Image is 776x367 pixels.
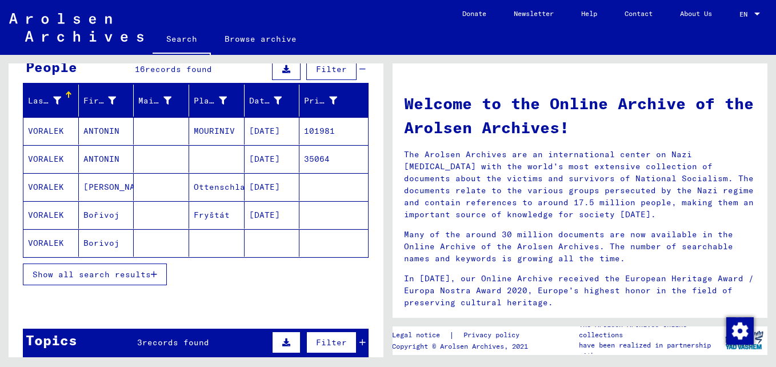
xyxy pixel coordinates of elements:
[299,145,368,173] mat-cell: 35064
[83,95,117,107] div: First Name
[316,64,347,74] span: Filter
[249,95,282,107] div: Date of Birth
[26,57,77,77] div: People
[135,64,145,74] span: 16
[194,95,227,107] div: Place of Birth
[316,337,347,348] span: Filter
[26,330,77,350] div: Topics
[138,91,189,110] div: Maiden Name
[245,145,300,173] mat-cell: [DATE]
[23,229,79,257] mat-cell: VORALEK
[28,95,61,107] div: Last Name
[23,117,79,145] mat-cell: VORALEK
[249,91,299,110] div: Date of Birth
[194,91,244,110] div: Place of Birth
[306,58,357,80] button: Filter
[79,85,134,117] mat-header-cell: First Name
[79,229,134,257] mat-cell: Borivoj
[79,201,134,229] mat-cell: Bořivoj
[579,320,721,340] p: The Arolsen Archives online collections
[245,173,300,201] mat-cell: [DATE]
[142,337,209,348] span: records found
[454,329,533,341] a: Privacy policy
[137,337,142,348] span: 3
[739,10,752,18] span: EN
[138,95,171,107] div: Maiden Name
[304,95,337,107] div: Prisoner #
[726,317,754,345] img: Change consent
[392,341,533,352] p: Copyright © Arolsen Archives, 2021
[245,85,300,117] mat-header-cell: Date of Birth
[304,91,354,110] div: Prisoner #
[299,117,368,145] mat-cell: 101981
[189,201,245,229] mat-cell: Fryštát
[23,201,79,229] mat-cell: VORALEK
[723,326,766,354] img: yv_logo.png
[404,149,756,221] p: The Arolsen Archives are an international center on Nazi [MEDICAL_DATA] with the world’s most ext...
[211,25,310,53] a: Browse archive
[9,13,143,42] img: Arolsen_neg.svg
[245,117,300,145] mat-cell: [DATE]
[134,85,189,117] mat-header-cell: Maiden Name
[145,64,212,74] span: records found
[79,117,134,145] mat-cell: ANTONIN
[189,173,245,201] mat-cell: Ottenschlag
[79,173,134,201] mat-cell: [PERSON_NAME]
[189,117,245,145] mat-cell: MOURINIV
[245,201,300,229] mat-cell: [DATE]
[404,91,756,139] h1: Welcome to the Online Archive of the Arolsen Archives!
[392,329,449,341] a: Legal notice
[392,329,533,341] div: |
[726,317,753,344] div: Change consent
[189,85,245,117] mat-header-cell: Place of Birth
[23,264,167,285] button: Show all search results
[83,91,134,110] div: First Name
[23,85,79,117] mat-header-cell: Last Name
[306,332,357,353] button: Filter
[579,340,721,361] p: have been realized in partnership with
[28,91,78,110] div: Last Name
[79,145,134,173] mat-cell: ANTONIN
[23,145,79,173] mat-cell: VORALEK
[153,25,211,55] a: Search
[299,85,368,117] mat-header-cell: Prisoner #
[404,273,756,309] p: In [DATE], our Online Archive received the European Heritage Award / Europa Nostra Award 2020, Eu...
[33,269,151,280] span: Show all search results
[404,229,756,265] p: Many of the around 30 million documents are now available in the Online Archive of the Arolsen Ar...
[23,173,79,201] mat-cell: VORALEK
